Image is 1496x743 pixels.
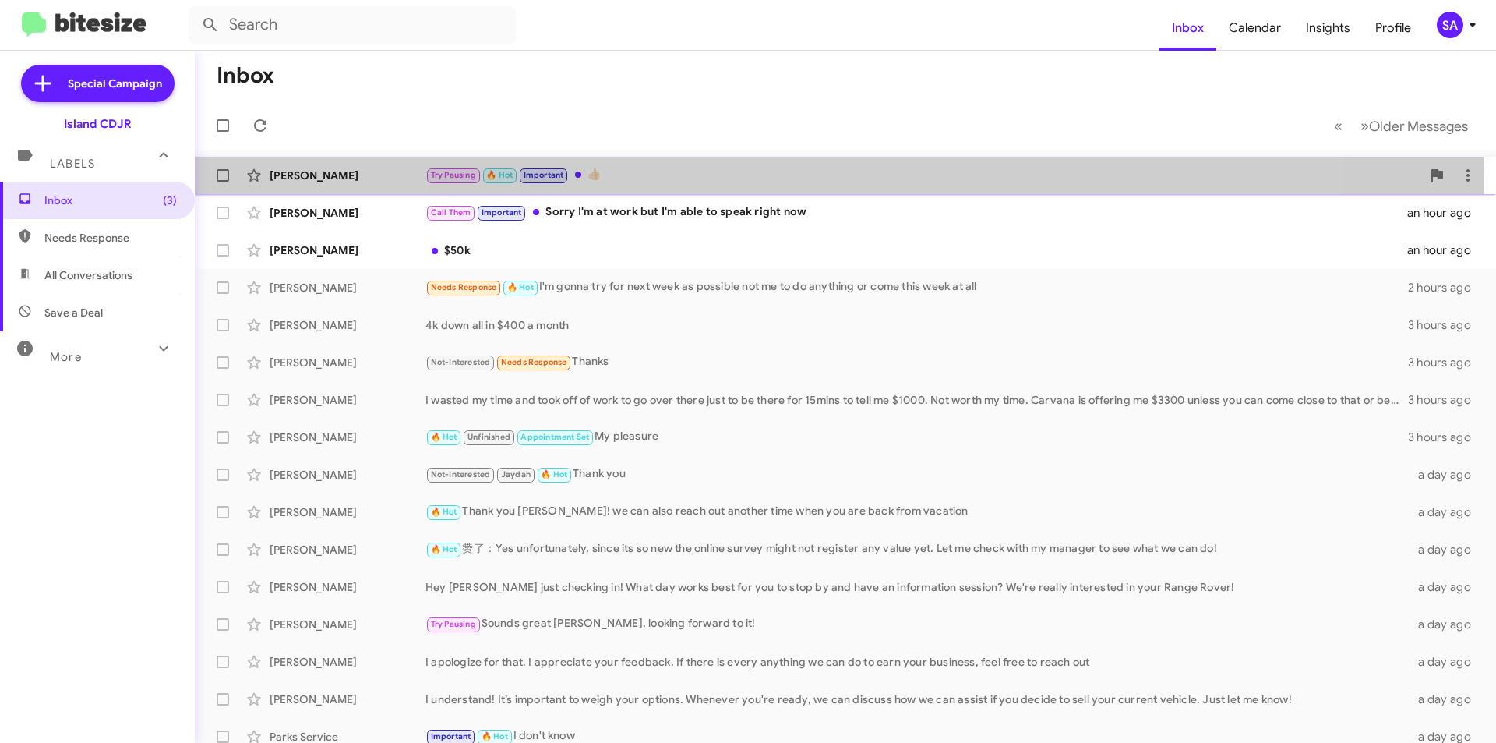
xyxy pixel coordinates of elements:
div: an hour ago [1407,242,1484,258]
span: 🔥 Hot [431,544,457,554]
span: Jaydah [501,469,531,479]
button: SA [1424,12,1479,38]
span: Needs Response [431,282,497,292]
div: a day ago [1409,504,1484,520]
div: 2 hours ago [1408,280,1484,295]
span: 🔥 Hot [431,507,457,517]
div: SA [1437,12,1463,38]
span: 🔥 Hot [482,731,508,741]
button: Previous [1325,110,1352,142]
button: Next [1351,110,1477,142]
span: Needs Response [501,357,567,367]
span: Labels [50,157,95,171]
div: a day ago [1409,579,1484,595]
a: Inbox [1159,5,1216,51]
a: Special Campaign [21,65,175,102]
div: I'm gonna try for next week as possible not me to do anything or come this week at all [425,278,1408,296]
span: « [1334,116,1343,136]
div: My pleasure [425,428,1408,446]
a: Calendar [1216,5,1293,51]
div: 3 hours ago [1408,355,1484,370]
span: Needs Response [44,230,177,246]
div: [PERSON_NAME] [270,542,425,557]
span: » [1360,116,1369,136]
span: 🔥 Hot [486,170,513,180]
div: I understand! It’s important to weigh your options. Whenever you're ready, we can discuss how we ... [425,692,1409,707]
div: 3 hours ago [1408,392,1484,408]
div: a day ago [1409,654,1484,670]
div: Island CDJR [64,116,132,132]
span: Unfinished [467,432,510,442]
span: All Conversations [44,267,132,283]
div: a day ago [1409,467,1484,483]
span: 🔥 Hot [507,282,534,292]
div: $50k [425,242,1407,258]
div: 3 hours ago [1408,430,1484,445]
div: [PERSON_NAME] [270,467,425,483]
div: an hour ago [1407,205,1484,221]
div: I wasted my time and took off of work to go over there just to be there for 15mins to tell me $10... [425,392,1408,408]
span: Important [482,207,522,218]
span: Save a Deal [44,305,103,320]
div: 赞了：Yes unfortunately, since its so new the online survey might not register any value yet. Let me... [425,540,1409,558]
div: [PERSON_NAME] [270,392,425,408]
div: [PERSON_NAME] [270,280,425,295]
span: 🔥 Hot [431,432,457,442]
span: Try Pausing [431,619,476,629]
div: [PERSON_NAME] [270,242,425,258]
span: Older Messages [1369,118,1468,135]
span: Inbox [44,193,177,208]
div: Sorry I'm at work but I'm able to speak right now [425,203,1407,221]
div: a day ago [1409,617,1484,632]
span: Important [524,170,564,180]
div: 4k down all in $400 a month [425,317,1408,333]
div: a day ago [1409,692,1484,707]
div: [PERSON_NAME] [270,654,425,670]
div: [PERSON_NAME] [270,692,425,707]
div: a day ago [1409,542,1484,557]
div: [PERSON_NAME] [270,430,425,445]
div: Sounds great [PERSON_NAME], looking forward to it! [425,615,1409,633]
input: Search [189,6,516,44]
div: Thank you [PERSON_NAME]! we can also reach out another time when you are back from vacation [425,503,1409,521]
div: [PERSON_NAME] [270,579,425,595]
h1: Inbox [217,63,274,88]
div: [PERSON_NAME] [270,504,425,520]
div: [PERSON_NAME] [270,317,425,333]
span: Not-Interested [431,357,491,367]
span: More [50,350,82,364]
div: Thank you [425,465,1409,483]
a: Profile [1363,5,1424,51]
span: Not-Interested [431,469,491,479]
div: [PERSON_NAME] [270,617,425,632]
div: 👍🏻 [425,166,1421,184]
span: 🔥 Hot [541,469,567,479]
div: [PERSON_NAME] [270,355,425,370]
div: Hey [PERSON_NAME] just checking in! What day works best for you to stop by and have an informatio... [425,579,1409,595]
div: [PERSON_NAME] [270,205,425,221]
span: Call Them [431,207,471,218]
div: [PERSON_NAME] [270,168,425,183]
span: Special Campaign [68,76,162,91]
span: Try Pausing [431,170,476,180]
a: Insights [1293,5,1363,51]
div: Thanks [425,353,1408,371]
div: I apologize for that. I appreciate your feedback. If there is every anything we can do to earn yo... [425,654,1409,670]
div: 3 hours ago [1408,317,1484,333]
span: (3) [163,193,177,208]
nav: Page navigation example [1325,110,1477,142]
span: Appointment Set [520,432,589,442]
span: Important [431,731,471,741]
